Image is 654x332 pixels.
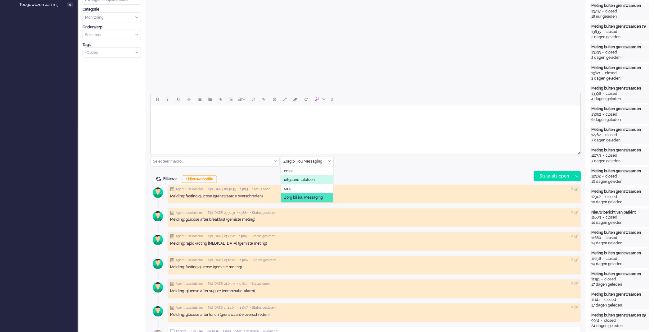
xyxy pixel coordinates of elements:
[170,194,579,199] div: Melding: fasting glucose (grenswaarde overschreden)
[601,91,606,96] div: -
[176,234,203,239] span: Agent lusciialarms
[205,94,215,104] button: Numbered list
[592,282,648,288] div: 17 dagen geleden
[601,9,606,14] div: -
[606,112,618,117] div: closed
[301,94,311,104] button: Reset content
[182,176,217,183] div: + Nieuwe notitie
[281,193,333,202] li: Zorg bij jou Messaging
[605,71,617,76] div: closed
[150,209,166,224] img: avatar
[592,236,601,241] div: 11680
[592,3,648,8] div: Meting buiten grenswaarden
[601,112,606,117] div: -
[250,282,270,286] span: • Status open
[606,50,617,55] div: closed
[606,91,618,96] div: closed
[281,167,333,176] li: email
[205,187,236,191] span: • Tijd [DATE] 08:36:33
[592,262,648,267] div: 14 dagen geleden
[606,215,618,220] div: closed
[606,132,617,138] div: closed
[163,94,173,104] button: Italic
[592,215,601,220] div: 11689
[534,172,573,181] div: Stuur als open
[205,258,236,263] span: • Tijd [DATE] 23:18:08
[238,258,248,263] span: • 13887
[163,177,180,181] span: Filters
[592,174,601,179] div: 12382
[83,25,141,30] div: Onderwerp
[281,184,333,193] li: sms
[605,277,616,282] div: closed
[184,94,194,104] button: Strikethrough
[205,306,235,310] span: • Tijd [DATE] 15:11:09
[601,236,606,241] div: -
[205,211,235,215] span: • Tijd [DATE] 23:31:59
[592,9,601,14] div: 13797
[170,282,174,286] img: ic_note_grey.svg
[176,282,203,286] span: Agent lusciialarms
[237,94,248,104] button: Table
[170,234,174,239] img: ic_note_grey.svg
[606,9,617,14] div: closed
[170,211,174,215] img: ic_note_grey.svg
[331,97,333,102] span: 0
[592,297,600,303] div: 11141
[575,149,581,155] div: Resize
[592,200,648,205] div: 10 dagen geleden
[250,306,276,310] span: • Status gesloten
[592,241,648,246] div: 14 dagen geleden
[592,168,648,174] div: Meting buiten grenswaarden
[173,94,184,104] button: Underline
[250,234,275,239] span: • Status gesloten
[18,1,78,8] a: Toegewezen aan mij 0
[592,96,648,102] div: 4 dagen geleden
[259,94,269,104] button: Add attachment
[194,94,205,104] button: Bullet list
[592,86,648,91] div: Meting buiten grenswaarden
[592,230,648,236] div: Meting buiten grenswaarden
[284,195,323,200] span: Zorg bij jou Messaging
[170,217,579,223] div: Melding: glucose after breakfast (gemiste meting)
[592,251,648,256] div: Meting buiten grenswaarden
[592,65,648,71] div: Meting buiten grenswaarden
[248,94,259,104] button: Emoticons
[205,234,235,239] span: • Tijd [DATE] 23:27:22
[151,105,581,149] iframe: Rich Text Area
[592,112,601,117] div: 13062
[592,14,648,19] div: 18 uur geleden
[284,168,294,174] span: email
[281,175,333,184] li: uitgaand telefoon
[600,297,605,303] div: -
[284,186,291,191] span: sms
[150,232,166,248] img: avatar
[176,211,203,215] span: Agent lusciialarms
[592,256,601,262] div: 11658
[601,132,606,138] div: -
[150,304,166,319] img: avatar
[150,185,166,201] img: avatar
[250,258,276,263] span: • Status gesloten
[170,241,579,247] div: Melding: rapid-acting [MEDICAL_DATA] (gemiste meting)
[592,277,600,282] div: 11191
[83,48,141,58] div: Select Tags
[606,174,617,179] div: closed
[237,234,247,239] span: • 13887
[606,29,618,35] div: closed
[601,194,606,200] div: -
[176,187,203,191] span: Agent lusciialarms
[311,94,328,104] button: AI
[592,117,648,122] div: 6 dagen geleden
[592,220,648,226] div: 14 dagen geleden
[176,306,203,310] span: Agent lusciialarms
[605,297,616,303] div: closed
[601,215,606,220] div: -
[170,306,174,310] img: ic_note_grey.svg
[237,211,248,215] span: • 13887
[592,303,648,308] div: 17 dagen geleden
[237,306,248,310] span: • 13797
[592,318,600,324] div: 9932
[83,7,141,12] div: Categorie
